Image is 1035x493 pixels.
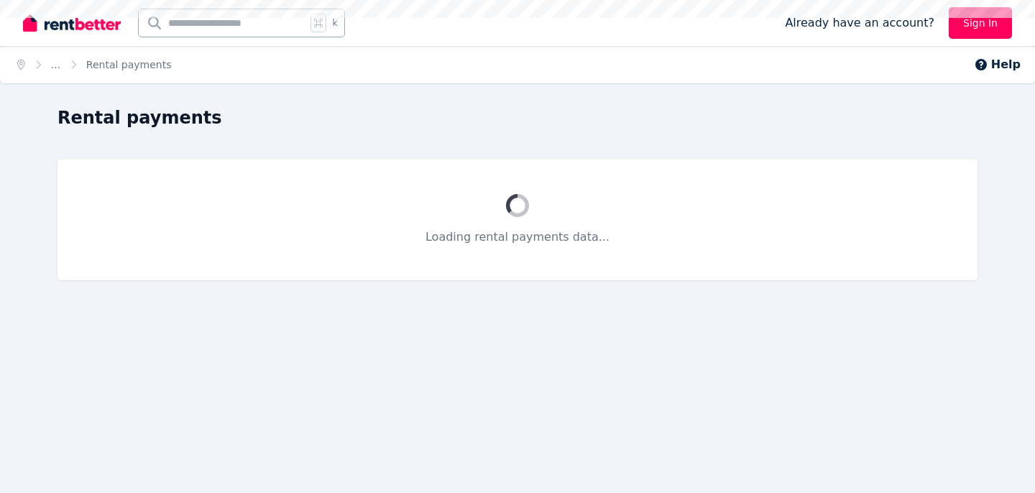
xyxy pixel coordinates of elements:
p: Loading rental payments data... [92,229,943,246]
button: Help [974,56,1021,73]
h1: Rental payments [57,106,222,129]
a: Sign In [949,7,1012,39]
img: RentBetter [23,12,121,34]
span: Rental payments [86,57,172,72]
span: k [332,17,337,29]
span: Already have an account? [785,14,934,32]
a: ... [51,59,60,70]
